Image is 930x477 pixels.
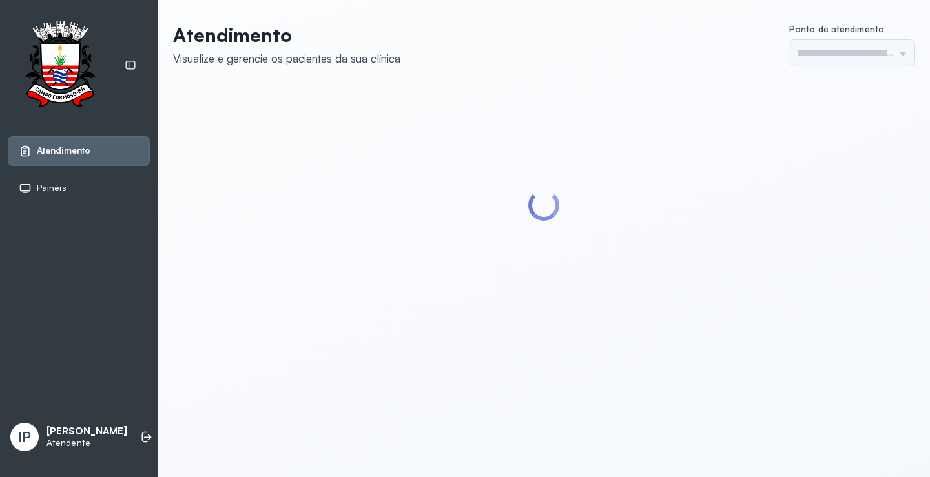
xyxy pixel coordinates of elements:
[173,52,400,65] div: Visualize e gerencie os pacientes da sua clínica
[37,183,67,194] span: Painéis
[46,438,127,449] p: Atendente
[173,23,400,46] p: Atendimento
[14,21,107,110] img: Logotipo do estabelecimento
[19,145,139,157] a: Atendimento
[37,145,90,156] span: Atendimento
[789,23,884,34] span: Ponto de atendimento
[46,425,127,438] p: [PERSON_NAME]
